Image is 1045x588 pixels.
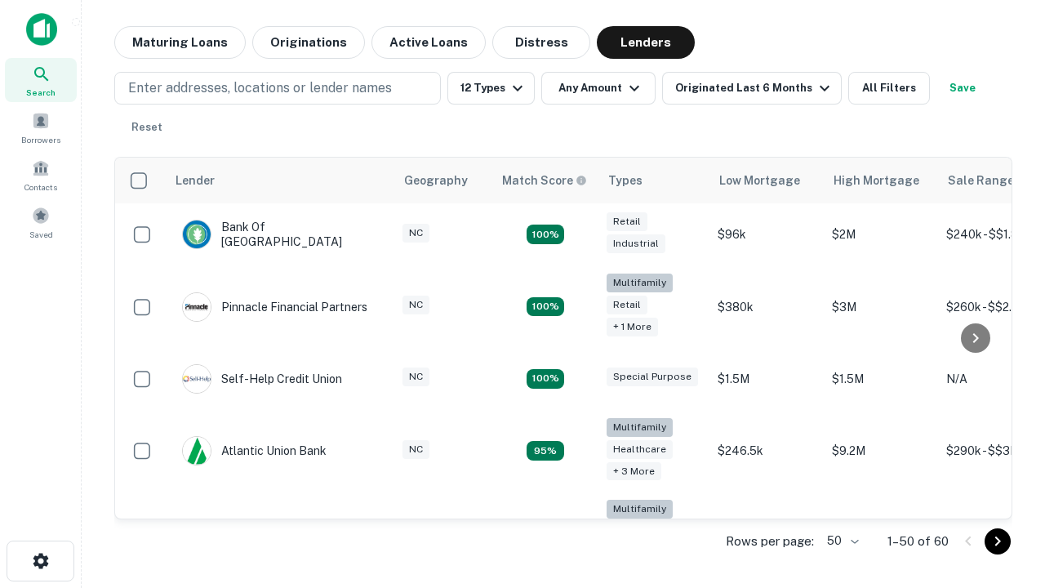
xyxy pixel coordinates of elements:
div: Geography [404,171,468,190]
td: $3M [824,265,938,348]
div: Matching Properties: 11, hasApolloMatch: undefined [527,369,564,389]
div: Matching Properties: 9, hasApolloMatch: undefined [527,441,564,461]
div: Healthcare [607,440,673,459]
td: $9.2M [824,410,938,492]
th: Lender [166,158,394,203]
td: $380k [709,265,824,348]
div: + 1 more [607,318,658,336]
button: Enter addresses, locations or lender names [114,72,441,105]
td: $2M [824,203,938,265]
div: Capitalize uses an advanced AI algorithm to match your search with the best lender. The match sco... [502,171,587,189]
p: Rows per page: [726,532,814,551]
td: $3.2M [824,492,938,574]
div: Retail [607,296,647,314]
div: Matching Properties: 15, hasApolloMatch: undefined [527,225,564,244]
div: Special Purpose [607,367,698,386]
div: Multifamily [607,500,673,519]
a: Contacts [5,153,77,197]
div: Sale Range [948,171,1014,190]
a: Saved [5,200,77,244]
div: NC [402,224,429,243]
div: NC [402,367,429,386]
th: Capitalize uses an advanced AI algorithm to match your search with the best lender. The match sco... [492,158,598,203]
div: Multifamily [607,274,673,292]
td: $1.5M [824,348,938,410]
div: Low Mortgage [719,171,800,190]
div: 50 [820,529,861,553]
td: $1.5M [709,348,824,410]
div: Retail [607,212,647,231]
img: picture [183,437,211,465]
img: picture [183,365,211,393]
button: Distress [492,26,590,59]
div: Self-help Credit Union [182,364,342,394]
div: + 3 more [607,462,661,481]
button: Go to next page [985,528,1011,555]
div: The Fidelity Bank [182,519,314,548]
button: Active Loans [371,26,486,59]
td: $96k [709,203,824,265]
iframe: Chat Widget [963,457,1045,536]
div: Matching Properties: 17, hasApolloMatch: undefined [527,297,564,317]
button: Save your search to get updates of matches that match your search criteria. [936,72,989,105]
p: Enter addresses, locations or lender names [128,78,392,98]
button: Originated Last 6 Months [662,72,842,105]
div: NC [402,440,429,459]
p: 1–50 of 60 [887,532,949,551]
img: picture [183,293,211,321]
div: Atlantic Union Bank [182,436,327,465]
a: Borrowers [5,105,77,149]
th: Types [598,158,709,203]
button: Any Amount [541,72,656,105]
div: Multifamily [607,418,673,437]
div: Originated Last 6 Months [675,78,834,98]
span: Contacts [24,180,57,194]
button: Lenders [597,26,695,59]
span: Saved [29,228,53,241]
button: All Filters [848,72,930,105]
div: Bank Of [GEOGRAPHIC_DATA] [182,220,378,249]
a: Search [5,58,77,102]
button: Reset [121,111,173,144]
button: Maturing Loans [114,26,246,59]
div: Pinnacle Financial Partners [182,292,367,322]
th: Low Mortgage [709,158,824,203]
td: $246.5k [709,410,824,492]
img: capitalize-icon.png [26,13,57,46]
td: $246k [709,492,824,574]
span: Search [26,86,56,99]
th: Geography [394,158,492,203]
div: NC [402,296,429,314]
div: Industrial [607,234,665,253]
button: 12 Types [447,72,535,105]
th: High Mortgage [824,158,938,203]
button: Originations [252,26,365,59]
img: picture [183,220,211,248]
div: High Mortgage [834,171,919,190]
div: Lender [176,171,215,190]
div: Types [608,171,643,190]
h6: Match Score [502,171,584,189]
span: Borrowers [21,133,60,146]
